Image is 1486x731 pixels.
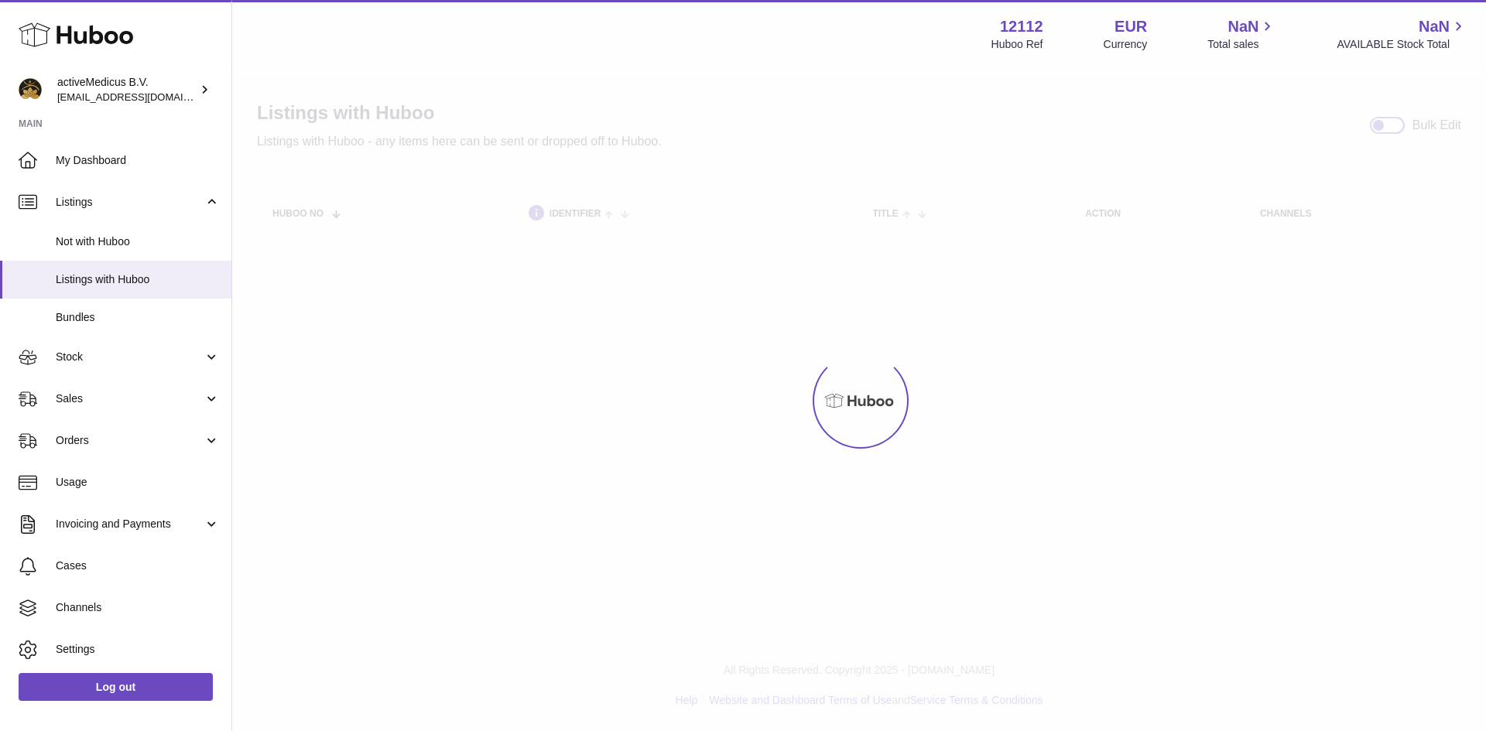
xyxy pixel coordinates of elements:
[1207,16,1276,52] a: NaN Total sales
[56,558,220,573] span: Cases
[56,272,220,287] span: Listings with Huboo
[1000,16,1043,37] strong: 12112
[56,195,204,210] span: Listings
[56,234,220,249] span: Not with Huboo
[57,91,228,103] span: [EMAIL_ADDRESS][DOMAIN_NAME]
[19,673,213,701] a: Log out
[1419,16,1450,37] span: NaN
[56,350,204,364] span: Stock
[1114,16,1147,37] strong: EUR
[1337,37,1467,52] span: AVAILABLE Stock Total
[56,642,220,657] span: Settings
[56,153,220,168] span: My Dashboard
[56,475,220,490] span: Usage
[56,600,220,615] span: Channels
[1104,37,1148,52] div: Currency
[1207,37,1276,52] span: Total sales
[19,78,42,101] img: internalAdmin-12112@internal.huboo.com
[56,517,204,531] span: Invoicing and Payments
[57,75,197,104] div: activeMedicus B.V.
[56,391,204,406] span: Sales
[56,310,220,325] span: Bundles
[991,37,1043,52] div: Huboo Ref
[1227,16,1258,37] span: NaN
[1337,16,1467,52] a: NaN AVAILABLE Stock Total
[56,433,204,448] span: Orders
